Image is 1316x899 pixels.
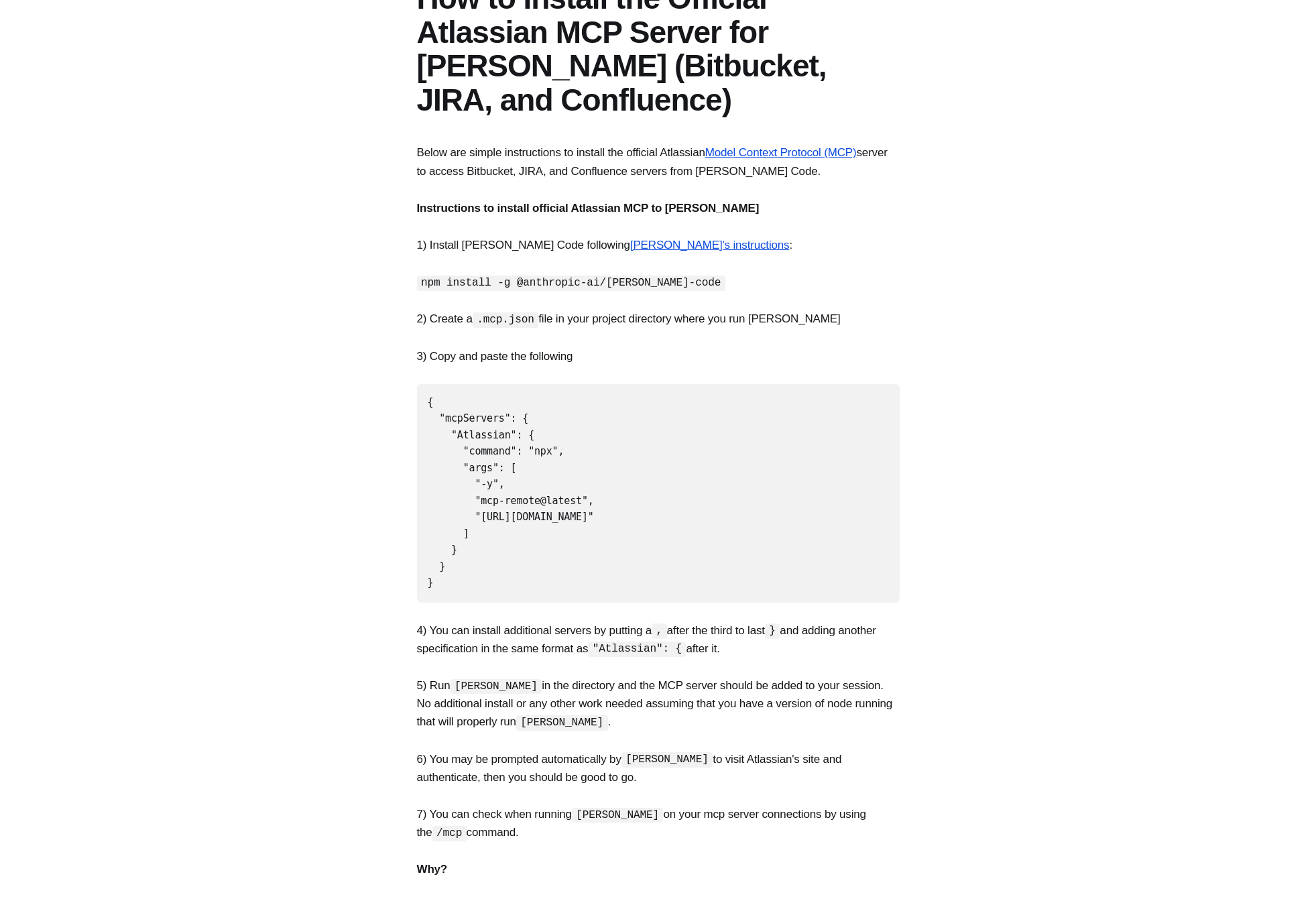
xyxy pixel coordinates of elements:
code: { "mcpServers": { "Atlassian": { "command": "npx", "args": [ "-y", "mcp-remote@latest", "[URL][DO... [428,396,594,589]
p: 6) You may be prompted automatically by to visit Atlassian's site and authenticate, then you shou... [417,750,900,786]
span: Clearer Thinking [191,101,294,113]
code: /mcp [432,826,467,841]
code: [PERSON_NAME] [451,679,542,695]
div: 0 comments [414,6,483,23]
code: } [765,623,780,639]
code: [PERSON_NAME] [572,808,664,823]
strong: Why? [417,863,448,876]
a: Model Context Protocol (MCP) [705,146,857,159]
code: "Atlassian": { [588,642,686,657]
p: Below are simple instructions to install the official Atlassian server to access Bitbucket, JIRA,... [417,143,900,180]
span: Already a member? [172,172,271,187]
a: [PERSON_NAME]'s instructions [630,239,790,251]
p: 2) Create a file in your project directory where you run [PERSON_NAME] [417,310,900,328]
code: [PERSON_NAME] [621,752,713,768]
code: npm install -g @anthropic-ai/[PERSON_NAME]-code [417,276,725,291]
p: 7) You can check when running on your mcp server connections by using the command. [417,805,900,841]
p: 1) Install [PERSON_NAME] Code following : [417,236,900,254]
code: .mcp.json [473,312,539,328]
p: Become a member of to start commenting. [21,99,461,116]
p: 4) You can install additional servers by putting a after the third to last and adding another spe... [417,621,900,658]
button: Sign up now [197,135,286,164]
button: Sign in [274,172,310,186]
code: [PERSON_NAME] [516,715,608,731]
code: , [652,623,666,639]
p: 3) Copy and paste the following [417,347,900,365]
strong: Instructions to install official Atlassian MCP to [PERSON_NAME] [417,202,760,215]
p: 5) Run in the directory and the MCP server should be added to your session. No additional install... [417,676,900,731]
h1: Start the conversation [142,70,341,94]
